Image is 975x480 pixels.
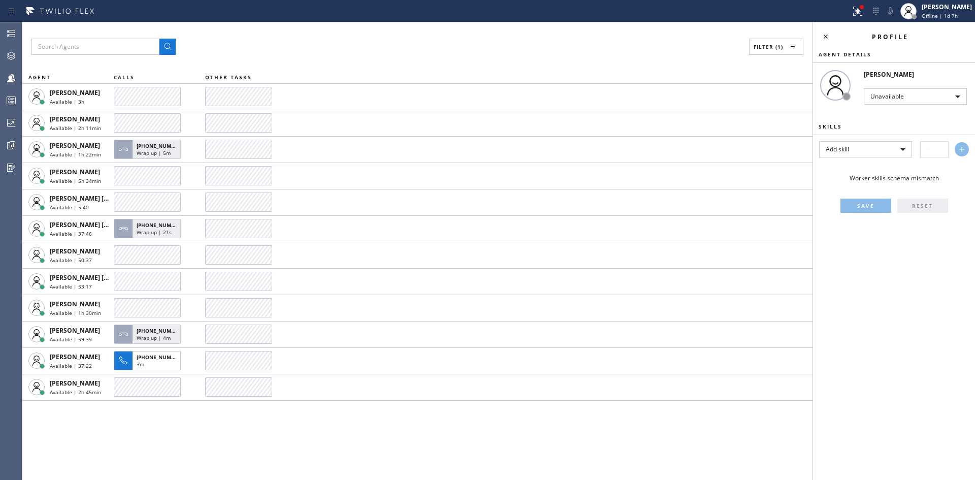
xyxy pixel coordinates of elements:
span: [PERSON_NAME] [50,115,100,123]
div: Add skill [819,141,912,157]
span: Available | 2h 45min [50,389,101,396]
span: OTHER TASKS [205,74,252,81]
span: SAVE [857,202,874,209]
span: [PERSON_NAME] [50,247,100,255]
span: Wrap up | 21s [137,229,172,236]
button: [PHONE_NUMBER]Wrap up | 21s [114,216,184,241]
span: [PHONE_NUMBER] [137,327,183,334]
span: Available | 5:40 [50,204,89,211]
span: Available | 1h 30min [50,309,101,316]
input: - [920,141,949,157]
span: Available | 53:17 [50,283,92,290]
span: Available | 37:46 [50,230,92,237]
span: Available | 5h 34min [50,177,101,184]
div: [PERSON_NAME] [922,3,972,11]
span: Filter (1) [754,43,783,50]
span: [PHONE_NUMBER] [137,354,183,361]
span: [PERSON_NAME] [PERSON_NAME] [50,194,152,203]
input: Search Agents [31,39,159,55]
button: RESET [897,199,948,213]
span: [PERSON_NAME] [50,168,100,176]
span: AGENT [28,74,51,81]
button: Mute [883,4,897,18]
span: Add skill [826,145,849,153]
span: [PERSON_NAME] [50,88,100,97]
span: [PHONE_NUMBER] [137,221,183,229]
span: [PHONE_NUMBER] [137,142,183,149]
button: [PHONE_NUMBER]Wrap up | 5m [114,137,184,162]
span: 3m [137,361,144,368]
span: [PERSON_NAME] [PERSON_NAME] [50,220,152,229]
span: RESET [912,202,933,209]
span: Available | 37:22 [50,362,92,369]
div: Unavailable [864,88,967,105]
button: [PHONE_NUMBER]Wrap up | 4m [114,322,184,347]
span: CALLS [114,74,135,81]
span: [PERSON_NAME] [50,300,100,308]
span: [PERSON_NAME] [PERSON_NAME] Dahil [50,273,170,282]
span: Offline | 1d 7h [922,12,958,19]
span: Available | 50:37 [50,257,92,264]
span: Available | 2h 11min [50,124,101,132]
button: SAVE [840,199,891,213]
span: [PERSON_NAME] [50,353,100,361]
span: [PERSON_NAME] [50,326,100,335]
span: Available | 59:39 [50,336,92,343]
div: [PERSON_NAME] [864,70,975,79]
span: Wrap up | 4m [137,334,171,341]
span: Agent Details [819,51,871,58]
span: Worker skills schema mismatch [850,174,939,182]
button: Filter (1) [749,39,803,55]
span: Available | 1h 22min [50,151,101,158]
span: Wrap up | 5m [137,149,171,156]
button: [PHONE_NUMBER]3m [114,348,184,373]
span: Available | 3h [50,98,84,105]
span: Profile [872,33,908,41]
span: [PERSON_NAME] [50,379,100,388]
span: [PERSON_NAME] [50,141,100,150]
span: Skills [819,123,842,130]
